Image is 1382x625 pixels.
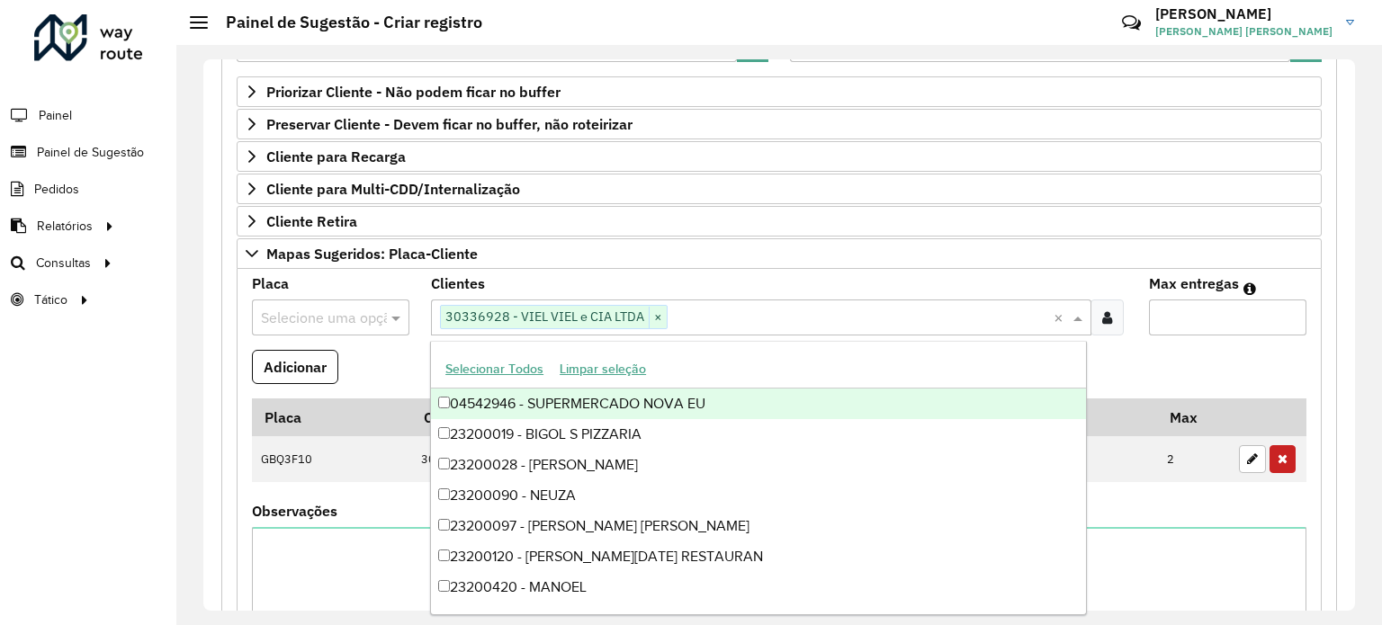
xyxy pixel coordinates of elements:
[1155,23,1333,40] span: [PERSON_NAME] [PERSON_NAME]
[266,182,520,196] span: Cliente para Multi-CDD/Internalização
[237,238,1322,269] a: Mapas Sugeridos: Placa-Cliente
[431,511,1086,541] div: 23200097 - [PERSON_NAME] [PERSON_NAME]
[39,106,72,125] span: Painel
[412,398,821,436] th: Código Cliente
[431,388,1086,419] div: 04542946 - SUPERMERCADO NOVA EU
[237,141,1322,172] a: Cliente para Recarga
[1112,4,1151,42] a: Contato Rápido
[208,13,482,32] h2: Painel de Sugestão - Criar registro
[266,149,406,164] span: Cliente para Recarga
[431,480,1086,511] div: 23200090 - NEUZA
[36,254,91,272] span: Consultas
[1155,5,1333,22] h3: [PERSON_NAME]
[34,180,79,199] span: Pedidos
[1149,272,1239,294] label: Max entregas
[37,217,93,236] span: Relatórios
[1243,281,1256,296] em: Máximo de clientes que serão colocados na mesma rota com os clientes informados
[237,206,1322,237] a: Cliente Retira
[1158,436,1230,483] td: 2
[431,272,485,294] label: Clientes
[37,143,144,162] span: Painel de Sugestão
[441,306,649,327] span: 30336928 - VIEL VIEL e CIA LTDA
[34,290,67,309] span: Tático
[431,541,1086,572] div: 23200120 - [PERSON_NAME][DATE] RESTAURAN
[431,572,1086,603] div: 23200420 - MANOEL
[252,398,412,436] th: Placa
[431,450,1086,480] div: 23200028 - [PERSON_NAME]
[252,272,289,294] label: Placa
[412,436,821,483] td: 30337421
[252,500,337,522] label: Observações
[431,419,1086,450] div: 23200019 - BIGOL S PIZZARIA
[266,117,633,131] span: Preservar Cliente - Devem ficar no buffer, não roteirizar
[266,214,357,228] span: Cliente Retira
[1054,307,1069,328] span: Clear all
[266,85,561,99] span: Priorizar Cliente - Não podem ficar no buffer
[237,174,1322,204] a: Cliente para Multi-CDD/Internalização
[649,307,667,328] span: ×
[252,436,412,483] td: GBQ3F10
[430,341,1087,615] ng-dropdown-panel: Options list
[552,355,654,383] button: Limpar seleção
[252,350,338,384] button: Adicionar
[1158,398,1230,436] th: Max
[237,109,1322,139] a: Preservar Cliente - Devem ficar no buffer, não roteirizar
[266,246,478,261] span: Mapas Sugeridos: Placa-Cliente
[237,76,1322,107] a: Priorizar Cliente - Não podem ficar no buffer
[437,355,552,383] button: Selecionar Todos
